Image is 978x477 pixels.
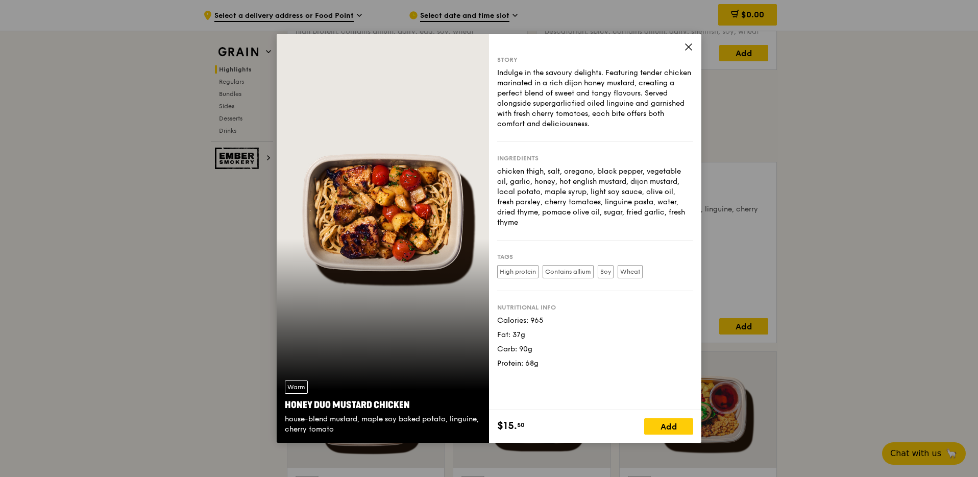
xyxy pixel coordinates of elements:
[497,359,693,369] div: Protein: 68g
[285,380,308,394] div: Warm
[497,303,693,312] div: Nutritional info
[497,68,693,129] div: Indulge in the savoury delights. Featuring tender chicken marinated in a rich dijon honey mustard...
[497,316,693,326] div: Calories: 965
[497,166,693,228] div: chicken thigh, salt, oregano, black pepper, vegetable oil, garlic, honey, hot english mustard, di...
[543,265,594,278] label: Contains allium
[517,421,525,429] span: 50
[285,414,481,435] div: house-blend mustard, maple soy baked potato, linguine, cherry tomato
[644,418,693,435] div: Add
[497,265,539,278] label: High protein
[285,398,481,412] div: Honey Duo Mustard Chicken
[497,330,693,340] div: Fat: 37g
[497,418,517,434] span: $15.
[497,253,693,261] div: Tags
[497,154,693,162] div: Ingredients
[497,56,693,64] div: Story
[598,265,614,278] label: Soy
[618,265,643,278] label: Wheat
[497,344,693,354] div: Carb: 90g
